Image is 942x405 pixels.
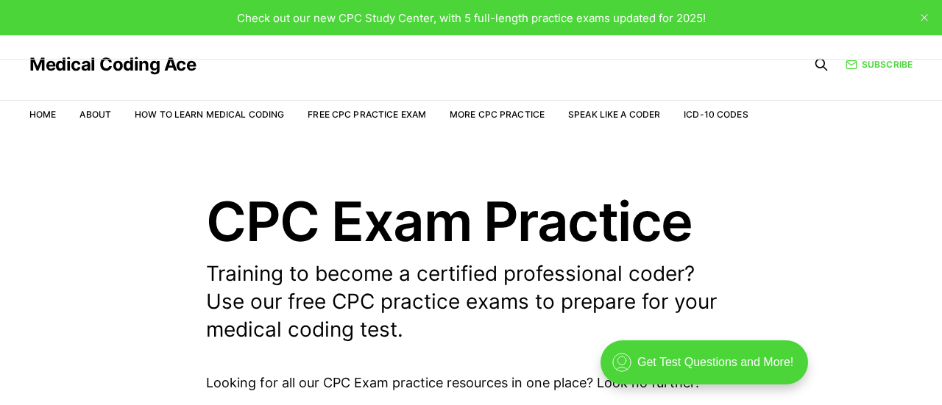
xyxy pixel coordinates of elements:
[913,6,936,29] button: close
[206,373,736,394] p: Looking for all our CPC Exam practice resources in one place? Look no further!
[206,260,736,343] p: Training to become a certified professional coder? Use our free CPC practice exams to prepare for...
[237,11,706,25] span: Check out our new CPC Study Center, with 5 full-length practice exams updated for 2025!
[568,109,660,120] a: Speak Like a Coder
[846,57,913,71] a: Subscribe
[206,194,736,248] h1: CPC Exam Practice
[29,109,56,120] a: Home
[79,109,111,120] a: About
[450,109,545,120] a: More CPC Practice
[588,333,942,405] iframe: portal-trigger
[29,56,196,74] a: Medical Coding Ace
[308,109,426,120] a: Free CPC Practice Exam
[684,109,748,120] a: ICD-10 Codes
[135,109,284,120] a: How to Learn Medical Coding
